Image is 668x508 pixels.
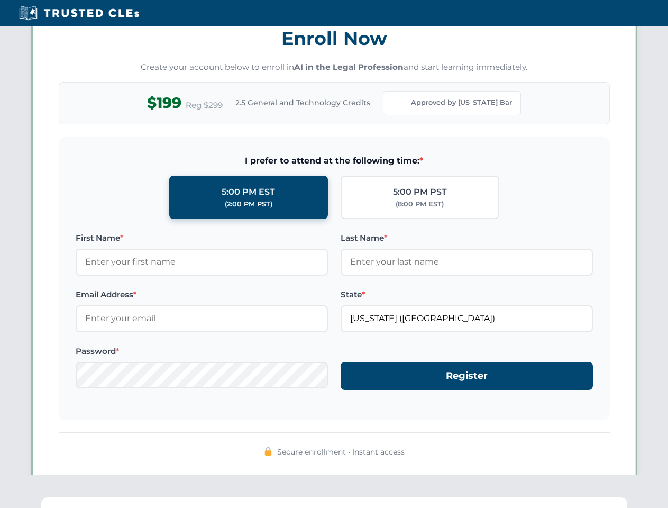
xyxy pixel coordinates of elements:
[16,5,142,21] img: Trusted CLEs
[76,345,328,358] label: Password
[76,305,328,332] input: Enter your email
[222,185,275,199] div: 5:00 PM EST
[76,232,328,244] label: First Name
[341,305,593,332] input: Florida (FL)
[341,249,593,275] input: Enter your last name
[277,446,405,458] span: Secure enrollment • Instant access
[59,22,610,55] h3: Enroll Now
[186,99,223,112] span: Reg $299
[59,61,610,74] p: Create your account below to enroll in and start learning immediately.
[235,97,370,108] span: 2.5 General and Technology Credits
[76,249,328,275] input: Enter your first name
[392,96,407,111] img: Florida Bar
[393,185,447,199] div: 5:00 PM PST
[264,447,272,456] img: 🔒
[225,199,272,210] div: (2:00 PM PST)
[147,91,181,115] span: $199
[411,97,512,108] span: Approved by [US_STATE] Bar
[76,288,328,301] label: Email Address
[294,62,404,72] strong: AI in the Legal Profession
[341,362,593,390] button: Register
[341,232,593,244] label: Last Name
[396,199,444,210] div: (8:00 PM EST)
[76,154,593,168] span: I prefer to attend at the following time:
[341,288,593,301] label: State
